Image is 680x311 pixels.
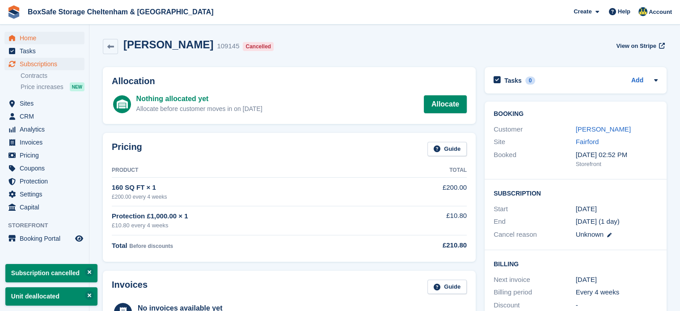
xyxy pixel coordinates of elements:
time: 2025-09-20 00:00:00 UTC [576,204,597,214]
span: Coupons [20,162,73,175]
a: menu [4,162,84,175]
span: Unknown [576,230,604,238]
div: Discount [494,300,576,311]
a: menu [4,123,84,136]
div: Allocate before customer moves in on [DATE] [136,104,262,114]
div: Every 4 weeks [576,287,658,298]
div: End [494,217,576,227]
div: [DATE] 02:52 PM [576,150,658,160]
div: 0 [525,77,536,85]
span: Help [618,7,630,16]
span: Storefront [8,221,89,230]
h2: Tasks [504,77,522,85]
a: menu [4,149,84,162]
a: Guide [427,280,467,294]
h2: Allocation [112,76,467,86]
h2: Billing [494,259,658,268]
span: Pricing [20,149,73,162]
a: menu [4,110,84,123]
a: Contracts [21,72,84,80]
div: NEW [70,82,84,91]
span: Protection [20,175,73,187]
div: Start [494,204,576,214]
p: Unit deallocated [5,287,97,306]
div: Billing period [494,287,576,298]
span: View on Stripe [616,42,656,51]
a: Preview store [74,233,84,244]
span: CRM [20,110,73,123]
span: Total [112,242,127,249]
a: Add [631,76,643,86]
p: Subscription cancelled [5,264,97,282]
span: Before discounts [129,243,173,249]
span: Settings [20,188,73,200]
a: View on Stripe [612,38,667,53]
div: Cancelled [243,42,274,51]
span: Analytics [20,123,73,136]
div: Protection £1,000.00 × 1 [112,211,381,222]
span: Price increases [21,83,63,91]
span: Sites [20,97,73,110]
td: £10.80 [381,206,467,235]
a: menu [4,201,84,213]
span: Capital [20,201,73,213]
a: [PERSON_NAME] [576,125,631,133]
div: £210.80 [381,240,467,251]
a: Fairford [576,138,599,145]
a: menu [4,32,84,44]
div: [DATE] [576,275,658,285]
div: 160 SQ FT × 1 [112,183,381,193]
span: Subscriptions [20,58,73,70]
a: Price increases NEW [21,82,84,92]
span: [DATE] (1 day) [576,217,620,225]
div: Cancel reason [494,230,576,240]
a: Guide [427,142,467,157]
span: Booking Portal [20,232,73,245]
img: Kim Virabi [638,7,647,16]
span: Invoices [20,136,73,149]
span: Account [649,8,672,17]
h2: [PERSON_NAME] [123,38,213,51]
a: menu [4,175,84,187]
a: menu [4,58,84,70]
td: £200.00 [381,178,467,206]
div: 109145 [217,41,239,51]
div: - [576,300,658,311]
div: £10.80 every 4 weeks [112,221,381,230]
div: Next invoice [494,275,576,285]
span: Create [574,7,591,16]
span: Home [20,32,73,44]
div: Storefront [576,160,658,169]
div: £200.00 every 4 weeks [112,193,381,201]
a: Allocate [424,95,467,113]
div: Nothing allocated yet [136,94,262,104]
img: stora-icon-8386f47178a22dfd0bd8f6a31ec36ba5ce8667c1dd55bd0f319d3a0aa187defe.svg [7,5,21,19]
h2: Booking [494,111,658,118]
a: menu [4,97,84,110]
th: Product [112,163,381,178]
span: Tasks [20,45,73,57]
a: menu [4,45,84,57]
h2: Subscription [494,188,658,197]
h2: Invoices [112,280,148,294]
div: Booked [494,150,576,169]
th: Total [381,163,467,178]
a: menu [4,232,84,245]
a: BoxSafe Storage Cheltenham & [GEOGRAPHIC_DATA] [24,4,217,19]
div: Customer [494,124,576,135]
div: Site [494,137,576,147]
h2: Pricing [112,142,142,157]
a: menu [4,136,84,149]
a: menu [4,188,84,200]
